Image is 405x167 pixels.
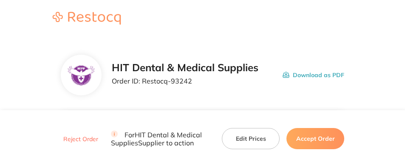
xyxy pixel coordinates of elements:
[111,131,212,147] p: For HIT Dental & Medical Supplies Supplier to action
[61,135,101,143] button: Reject Order
[286,128,344,149] button: Accept Order
[44,12,129,25] img: Restocq logo
[222,128,280,149] button: Edit Prices
[44,12,129,26] a: Restocq logo
[283,62,344,88] button: Download as PDF
[112,77,258,85] p: Order ID: Restocq- 93242
[67,61,95,89] img: ZWE3a210NA
[112,62,258,74] h2: HIT Dental & Medical Supplies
